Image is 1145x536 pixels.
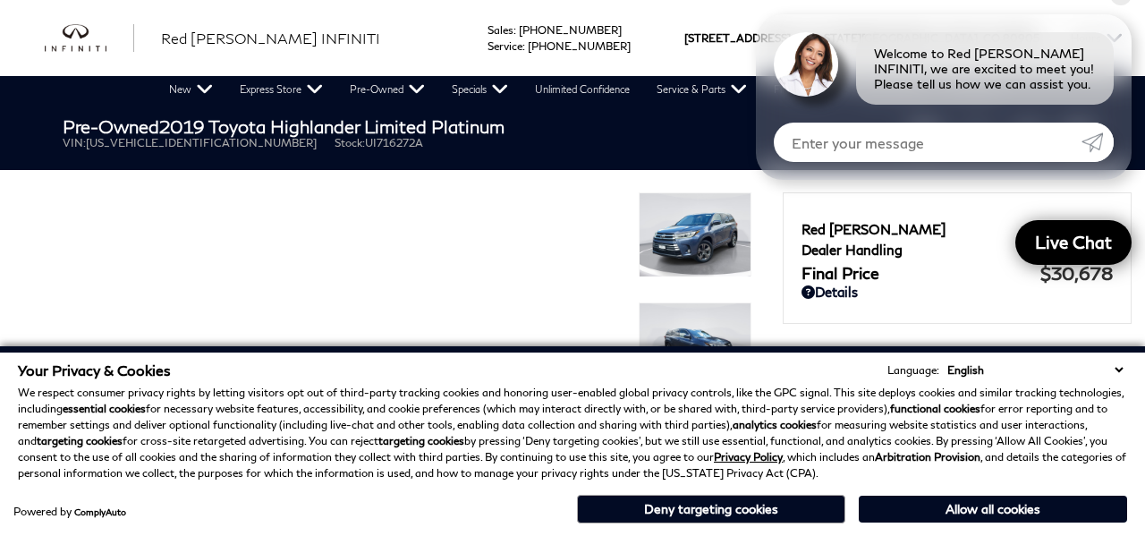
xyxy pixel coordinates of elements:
div: Welcome to Red [PERSON_NAME] INFINITI, we are excited to meet you! Please tell us how we can assi... [856,32,1114,105]
a: Unlimited Confidence [522,76,643,103]
span: : [513,23,516,37]
select: Language Select [943,362,1127,379]
a: Details [801,284,1113,300]
strong: analytics cookies [733,418,817,431]
img: INFINITI [45,24,134,53]
span: Service [488,39,522,53]
button: Deny targeting cookies [577,495,845,523]
a: Live Chat [1015,220,1132,265]
span: VIN: [63,136,86,149]
h1: 2019 Toyota Highlander Limited Platinum [63,116,881,136]
img: Used 2019 Shoreline Blue Pearl Toyota Limited Platinum image 1 [639,192,751,277]
strong: Arbitration Provision [875,450,980,464]
a: Dealer Handling $689 [801,242,1113,258]
span: UI716272A [365,136,423,149]
span: Dealer Handling [801,242,1080,258]
button: Allow all cookies [859,496,1127,523]
a: New [156,76,226,103]
span: Final Price [801,263,1040,283]
strong: targeting cookies [378,434,464,447]
strong: functional cookies [890,402,980,415]
span: $30,678 [1040,262,1113,284]
a: Red [PERSON_NAME] INFINITI [161,28,380,49]
span: Stock: [335,136,365,149]
a: infiniti [45,24,134,53]
a: Red [PERSON_NAME] $29,989 [801,221,1113,237]
span: Sales [488,23,513,37]
strong: targeting cookies [37,434,123,447]
strong: essential cookies [63,402,146,415]
span: Your Privacy & Cookies [18,362,171,379]
a: Express Store [226,76,336,103]
span: Live Chat [1026,231,1121,253]
a: [PHONE_NUMBER] [519,23,622,37]
div: Powered by [13,506,126,517]
input: Enter your message [774,123,1081,162]
span: [US_VEHICLE_IDENTIFICATION_NUMBER] [86,136,317,149]
span: Red [PERSON_NAME] INFINITI [161,30,380,47]
a: Privacy Policy [714,450,783,464]
a: ComplyAuto [74,506,126,517]
span: Red [PERSON_NAME] [801,221,1061,237]
p: We respect consumer privacy rights by letting visitors opt out of third-party tracking cookies an... [18,385,1127,481]
a: Specials [438,76,522,103]
nav: Main Navigation [156,76,1008,103]
a: Pre-Owned [336,76,438,103]
img: Agent profile photo [774,32,838,97]
img: Used 2019 Shoreline Blue Pearl Toyota Limited Platinum image 2 [639,302,751,387]
a: [STREET_ADDRESS] • [US_STATE][GEOGRAPHIC_DATA], CO 80905 [684,31,1039,45]
a: Submit [1081,123,1114,162]
span: : [522,39,525,53]
a: [PHONE_NUMBER] [528,39,631,53]
div: Language: [887,365,939,376]
strong: Pre-Owned [63,115,159,137]
a: Service & Parts [643,76,760,103]
a: Final Price $30,678 [801,262,1113,284]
